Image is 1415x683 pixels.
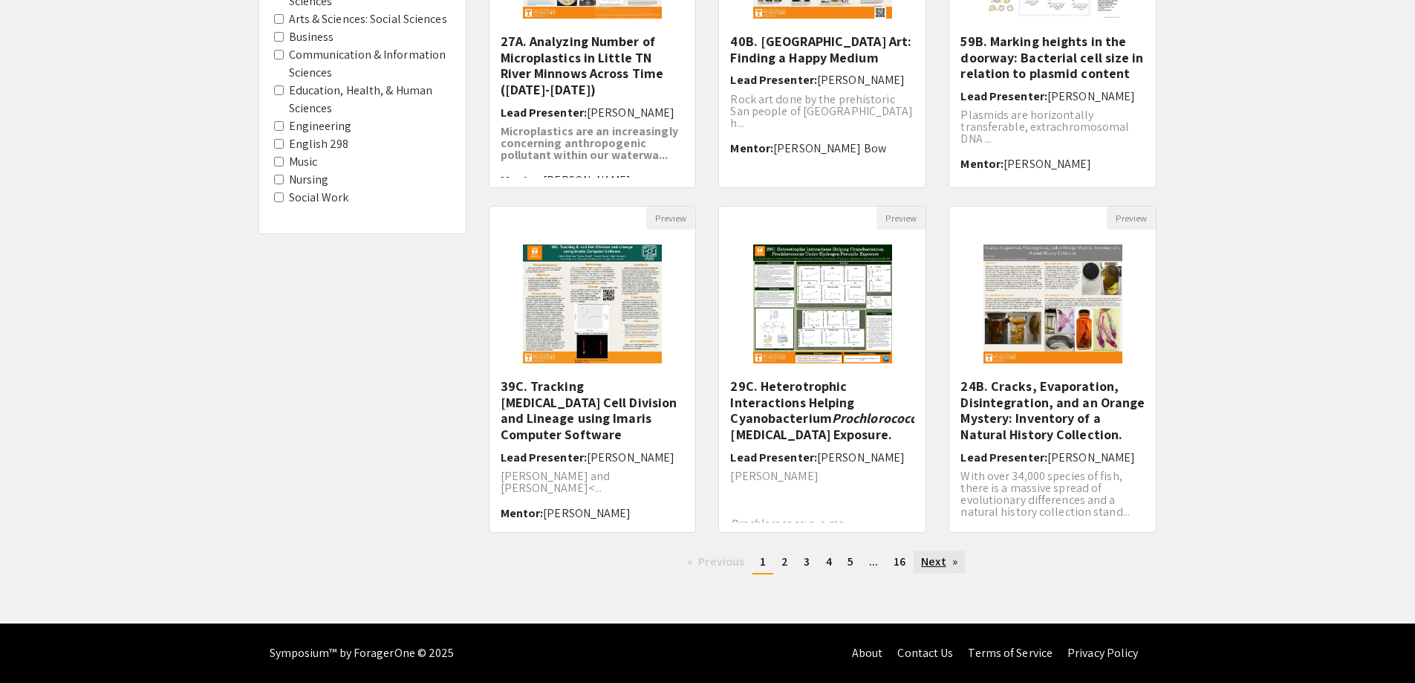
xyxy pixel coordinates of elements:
[289,46,451,82] label: Communication & Information Sciences
[894,554,905,569] span: 16
[826,554,832,569] span: 4
[543,172,631,188] span: [PERSON_NAME]
[730,91,913,131] span: Rock art done by the prehistoric San people of [GEOGRAPHIC_DATA] h...
[730,140,773,156] span: Mentor:
[289,189,349,207] label: Social Work
[489,206,697,533] div: Open Presentation <p>39C. <span style="color: rgb(0, 0, 0);">Tracking E. coli Cell Division and L...
[587,450,674,465] span: [PERSON_NAME]
[876,207,926,230] button: Preview
[960,107,1129,146] span: Plasmids are horizontally transferable, extrachromosomal DNA ...
[501,470,685,494] p: [PERSON_NAME] and [PERSON_NAME]<...
[289,135,349,153] label: English 298
[730,33,914,65] h5: 40B. [GEOGRAPHIC_DATA] Art: Finding a Happy Medium
[869,554,878,569] span: ...
[914,551,965,573] a: Next page
[968,645,1053,661] a: Terms of Service
[1047,450,1135,465] span: [PERSON_NAME]
[1107,207,1156,230] button: Preview
[738,230,907,378] img: <p>29C. Heterotrophic Interactions Helping Cyanobacterium <em>Prochlorococcus</em> Under Hydrogen...
[960,470,1145,518] p: With over 34,000 species of fish, there is a massive spread of evolutionary differences and a nat...
[781,554,788,569] span: 2
[289,82,451,117] label: Education, Health, & Human Sciences
[698,554,744,569] span: Previous
[730,450,914,464] h6: Lead Presenter:
[501,505,544,521] span: Mentor:
[501,123,678,163] strong: Microplastics are an increasingly concerning anthropogenic pollutant within our waterwa...
[730,378,914,442] h5: 29C. Heterotrophic Interactions Helping Cyanobacterium Under [MEDICAL_DATA] Exposure.
[289,171,329,189] label: Nursing
[897,645,953,661] a: Contact Us
[587,105,674,120] span: [PERSON_NAME]
[817,450,905,465] span: [PERSON_NAME]
[730,516,809,531] em: Prochlorococcu
[1067,645,1138,661] a: Privacy Policy
[543,505,631,521] span: [PERSON_NAME]
[969,230,1137,378] img: <p>24B. Cracks, Evaporation, Disintegration, and an Orange Mystery: Inventory of a Natural Histor...
[270,624,455,683] div: Symposium™ by ForagerOne © 2025
[804,554,810,569] span: 3
[960,89,1145,103] h6: Lead Presenter:
[832,410,930,427] em: Prochlorococcus
[949,206,1157,533] div: Open Presentation <p>24B. Cracks, Evaporation, Disintegration, and an Orange Mystery: Inventory o...
[817,72,905,88] span: [PERSON_NAME]
[960,156,1003,172] span: Mentor:
[289,117,352,135] label: Engineering
[960,33,1145,82] h5: 59B. Marking heights in the doorway: Bacterial cell size in relation to plasmid content
[501,106,685,120] h6: Lead Presenter:
[508,230,677,378] img: <p>39C. <span style="color: rgb(0, 0, 0);">Tracking E. coli Cell Division and Lineage using Imari...
[289,153,318,171] label: Music
[289,10,447,28] label: Arts & Sciences: Social Sciences
[501,172,544,188] span: Mentor:
[960,378,1145,442] h5: 24B. Cracks, Evaporation, Disintegration, and an Orange Mystery: Inventory of a Natural History C...
[848,554,853,569] span: 5
[501,33,685,97] h5: 27A. Analyzing Number of Microplastics in Little TN River Minnows Across Time ([DATE]-[DATE])
[289,28,334,46] label: Business
[730,470,914,482] p: [PERSON_NAME]
[773,140,886,156] span: [PERSON_NAME] Bow
[810,516,852,531] span: s, a ma...
[730,73,914,87] h6: Lead Presenter:
[11,616,63,672] iframe: Chat
[501,378,685,442] h5: 39C. Tracking [MEDICAL_DATA] Cell Division and Lineage using Imaris Computer Software
[501,450,685,464] h6: Lead Presenter:
[1047,88,1135,104] span: [PERSON_NAME]
[852,645,883,661] a: About
[760,554,766,569] span: 1
[1003,156,1091,172] span: [PERSON_NAME]
[718,206,926,533] div: Open Presentation <p>29C. Heterotrophic Interactions Helping Cyanobacterium <em>Prochlorococcus</...
[960,450,1145,464] h6: Lead Presenter:
[489,551,1157,574] ul: Pagination
[646,207,695,230] button: Preview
